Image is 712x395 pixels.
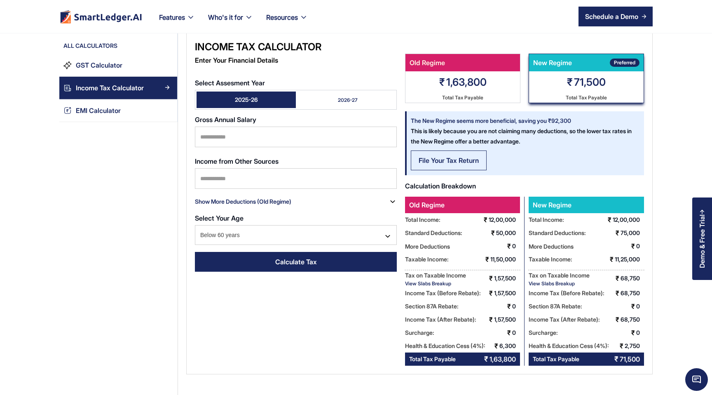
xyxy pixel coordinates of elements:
[625,339,644,353] div: 2,750
[195,157,279,165] strong: Income from Other Sources
[529,270,590,280] div: Tax on Taxable Income
[405,326,434,339] div: Surcharge:
[405,280,466,287] div: View Slabs Breakup
[529,339,609,353] div: Health & Education Cess (4%):
[616,272,619,285] div: ₹
[636,240,644,253] div: 0
[195,54,397,67] div: Enter Your Financial Details
[76,60,122,71] div: GST Calculator
[529,213,564,226] div: Total Income:
[567,75,573,89] div: ₹
[616,287,619,300] div: ₹
[491,226,495,240] div: ₹
[631,240,635,253] div: ₹
[616,313,619,326] div: ₹
[442,92,483,103] div: Total Tax Payable
[616,226,619,240] div: ₹
[529,226,586,240] div: Standard Deductions:
[489,213,520,226] div: 12,00,000
[405,287,481,300] div: Income Tax (Before Rebate):
[195,40,397,54] div: Income Tax Calculator
[507,300,511,313] div: ₹
[615,253,644,266] div: 11,25,000
[208,12,243,23] div: Who's it for
[512,300,520,313] div: 0
[3,10,24,16] span: Upgrade
[419,155,479,165] div: File Your Tax Return
[384,232,392,240] img: mingcute_down-line
[195,195,291,208] div: Show More Deductions (Old Regime)
[494,287,520,300] div: 1,57,500
[529,300,582,313] div: Section 87A Rebate:
[59,77,177,99] a: Income Tax CalculatorArrow Right Blue
[195,79,397,87] label: Select Assesment Year
[59,42,177,54] div: All Calculators
[489,287,493,300] div: ₹
[195,252,397,272] a: Calculate Tax
[76,82,144,94] div: Income Tax Calculator
[490,253,520,266] div: 11,50,000
[574,75,606,89] div: 71,500
[165,85,170,90] img: Arrow Right Blue
[499,339,520,353] div: 6,300
[631,326,635,339] div: ₹
[484,213,487,226] div: ₹
[59,99,177,122] a: EMI CalculatorArrow Right Blue
[614,353,618,366] div: ₹
[405,253,449,266] div: Taxable Income:
[631,300,635,313] div: ₹
[439,75,445,89] div: ₹
[636,300,644,313] div: 0
[529,54,610,71] div: New Regime
[621,272,644,285] div: 68,750
[411,117,571,124] strong: The New Regime seems more beneficial, saving you ₹92,300
[59,10,143,24] a: home
[529,241,574,252] div: More Deductions
[512,240,520,253] div: 0
[636,326,644,339] div: 0
[484,353,488,366] div: ₹
[529,326,558,339] div: Surcharge:
[620,339,623,353] div: ₹
[610,253,614,266] div: ₹
[698,214,706,268] div: Demo & Free Trial
[409,353,456,366] div: Total Tax Payable
[485,253,489,266] div: ₹
[613,213,644,226] div: 12,00,000
[529,287,604,300] div: Income Tax (Before Rebate):
[685,368,708,391] span: Chat Widget
[405,179,644,193] div: Calculation Breakdown
[585,12,638,21] div: Schedule a Demo
[489,353,516,366] div: 1,63,800
[529,280,590,287] div: View Slabs Breakup
[59,54,177,77] a: GST CalculatorArrow Right Blue
[620,353,640,366] div: 71,500
[235,96,258,104] div: 2025-26
[405,197,520,213] div: Old Regime
[621,287,644,300] div: 68,750
[405,313,476,326] div: Income Tax (After Rebate):
[338,96,358,103] div: 2026-27
[275,257,317,267] div: Calculate Tax
[533,353,579,366] div: Total Tax Payable
[165,62,170,67] img: Arrow Right Blue
[446,75,487,89] div: 1,63,800
[642,14,646,19] img: arrow right icon
[614,59,635,67] div: Preferred
[507,240,511,253] div: ₹
[489,272,493,285] div: ₹
[405,54,516,71] div: Old Regime
[411,150,487,170] a: File Your Tax Return
[494,313,520,326] div: 1,57,500
[405,226,462,240] div: Standard Deductions:
[405,300,459,313] div: Section 87A Rebate:
[195,225,397,245] div: Below 60 years
[566,92,607,103] div: Total Tax Payable
[529,313,600,326] div: Income Tax (After Rebate):
[512,326,520,339] div: 0
[260,12,314,33] div: Resources
[405,213,440,226] div: Total Income:
[59,10,143,24] img: footer logo
[407,111,640,146] div: This is likely because you are not claiming many deductions, so the lower tax rates in the New Re...
[76,105,121,116] div: EMI Calculator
